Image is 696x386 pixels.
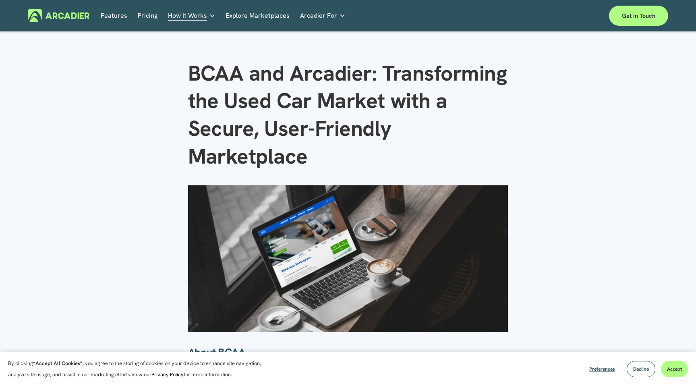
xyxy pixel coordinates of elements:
button: Decline [627,361,655,377]
a: folder dropdown [300,9,346,22]
h1: BCAA and Arcadier: Transforming the Used Car Market with a Secure, User-Friendly Marketplace [188,60,508,170]
a: Explore Marketplaces [226,9,290,22]
span: Preferences [589,366,615,372]
span: How It Works [168,10,207,21]
span: Arcadier For [300,10,337,21]
strong: “Accept All Cookies” [33,360,83,367]
p: By clicking , you agree to the storing of cookies on your device to enhance site navigation, anal... [8,358,270,380]
a: folder dropdown [168,9,215,22]
span: Decline [633,366,649,372]
a: Get in touch [609,6,668,26]
strong: About BCAA [188,345,245,359]
button: Accept [661,361,688,377]
a: Privacy Policy [151,371,184,378]
button: Preferences [583,361,621,377]
a: Features [101,9,127,22]
img: Arcadier [28,9,89,22]
span: Accept [667,366,682,372]
a: Pricing [138,9,157,22]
